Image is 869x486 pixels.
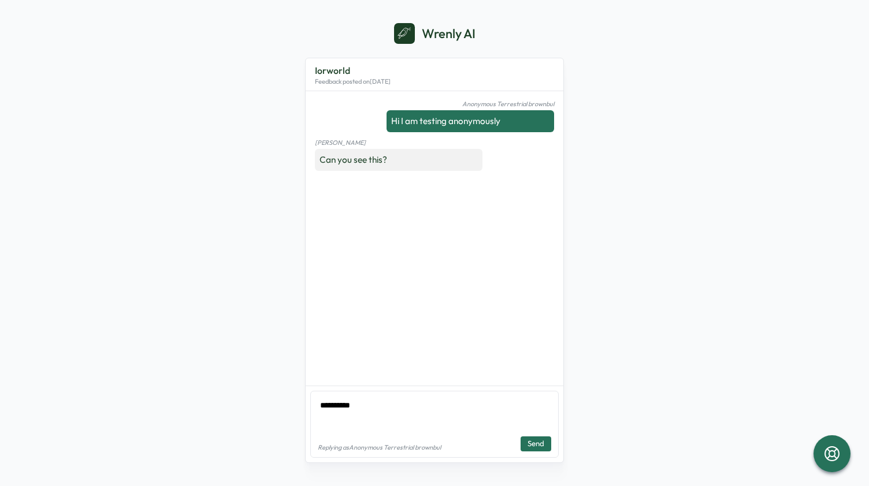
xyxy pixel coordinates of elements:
[320,154,387,165] span: Can you see this?
[394,23,476,44] a: Wrenly AI
[422,25,476,43] p: Wrenly AI
[387,100,554,108] p: Anonymous Terrestrial brownbul
[391,115,500,126] span: Hi I am testing anonymously
[315,63,391,78] p: Iorworld
[521,436,551,451] button: Send
[315,139,482,147] p: [PERSON_NAME]
[318,444,441,451] p: Replying as Anonymous Terrestrial brownbul
[315,78,391,85] p: Feedback posted on [DATE]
